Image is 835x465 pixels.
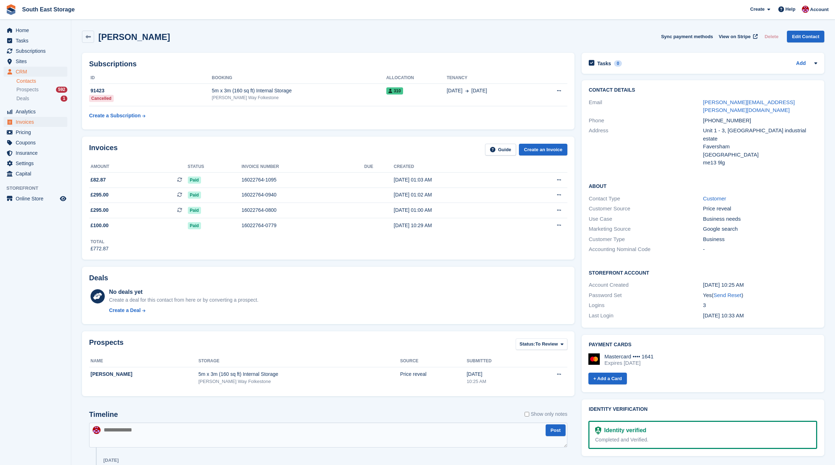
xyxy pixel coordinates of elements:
div: [DATE] [103,458,119,463]
div: 16022764-0800 [242,206,364,214]
button: Delete [762,31,781,42]
a: [PERSON_NAME][EMAIL_ADDRESS][PERSON_NAME][DOMAIN_NAME] [703,99,795,113]
div: [DATE] 01:02 AM [394,191,519,199]
div: 10:25 AM [467,378,530,385]
input: Show only notes [525,410,529,418]
div: 0 [614,60,622,67]
img: Roger Norris [802,6,809,13]
div: 592 [56,87,67,93]
div: Create a Deal [109,307,141,314]
div: [PHONE_NUMBER] [703,117,818,125]
span: View on Stripe [719,33,751,40]
th: Amount [89,161,188,173]
div: [GEOGRAPHIC_DATA] [703,151,818,159]
div: me13 9lg [703,159,818,167]
img: Identity Verification Ready [595,426,601,434]
div: Yes [703,291,818,300]
div: Completed and Verified. [595,436,810,444]
span: Coupons [16,138,58,148]
span: Sites [16,56,58,66]
div: Price reveal [400,371,467,378]
div: £772.87 [91,245,109,252]
th: ID [89,72,212,84]
h2: About [589,182,817,189]
h2: Deals [89,274,108,282]
h2: Identity verification [589,407,817,412]
div: 16022764-1095 [242,176,364,184]
div: Google search [703,225,818,233]
th: Tenancy [447,72,535,84]
div: Total [91,239,109,245]
div: Logins [589,301,703,310]
a: Guide [485,144,516,155]
div: 5m x 3m (160 sq ft) Internal Storage [212,87,386,94]
a: menu [4,138,67,148]
div: Address [589,127,703,167]
div: [DATE] 01:00 AM [394,206,519,214]
th: Created [394,161,519,173]
span: Capital [16,169,58,179]
div: [PERSON_NAME] Way Folkestone [199,378,400,385]
button: Post [546,424,566,436]
span: Home [16,25,58,35]
a: + Add a Card [588,373,627,384]
div: 16022764-0779 [242,222,364,229]
button: Sync payment methods [661,31,713,42]
h2: Payment cards [589,342,817,348]
div: 16022764-0940 [242,191,364,199]
img: Roger Norris [93,426,100,434]
div: Identity verified [601,426,646,435]
span: Account [810,6,829,13]
span: Subscriptions [16,46,58,56]
h2: Contact Details [589,87,817,93]
span: Deals [16,95,29,102]
a: Create an Invoice [519,144,567,155]
div: 1 [61,96,67,102]
span: £295.00 [91,191,109,199]
div: Create a deal for this contact from here or by converting a prospect. [109,296,258,304]
button: Status: To Review [516,338,567,350]
div: Customer Type [589,235,703,244]
h2: Prospects [89,338,124,352]
a: menu [4,158,67,168]
div: Unit 1 - 3, [GEOGRAPHIC_DATA] industrial estate [703,127,818,143]
span: Pricing [16,127,58,137]
div: Create a Subscription [89,112,141,119]
span: £82.87 [91,176,106,184]
div: Use Case [589,215,703,223]
div: Business needs [703,215,818,223]
div: [DATE] [467,371,530,378]
span: Settings [16,158,58,168]
h2: [PERSON_NAME] [98,32,170,42]
th: Booking [212,72,386,84]
div: Customer Source [589,205,703,213]
span: Analytics [16,107,58,117]
span: Help [785,6,795,13]
div: - [703,245,818,254]
div: Phone [589,117,703,125]
span: Paid [188,191,201,199]
span: To Review [535,341,558,348]
img: Mastercard Logo [588,353,600,365]
div: Expires [DATE] [604,360,654,366]
a: South East Storage [19,4,78,15]
h2: Storefront Account [589,269,817,276]
a: View on Stripe [716,31,759,42]
a: menu [4,117,67,127]
div: Mastercard •••• 1641 [604,353,654,360]
time: 2025-06-24 09:33:32 UTC [703,312,744,318]
a: Prospects 592 [16,86,67,93]
div: Accounting Nominal Code [589,245,703,254]
span: ( ) [712,292,743,298]
span: Create [750,6,764,13]
a: menu [4,56,67,66]
th: Source [400,356,467,367]
th: Storage [199,356,400,367]
span: Insurance [16,148,58,158]
div: Business [703,235,818,244]
div: [PERSON_NAME] [91,371,199,378]
span: £295.00 [91,206,109,214]
div: Account Created [589,281,703,289]
div: [DATE] 10:25 AM [703,281,818,289]
div: Cancelled [89,95,114,102]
